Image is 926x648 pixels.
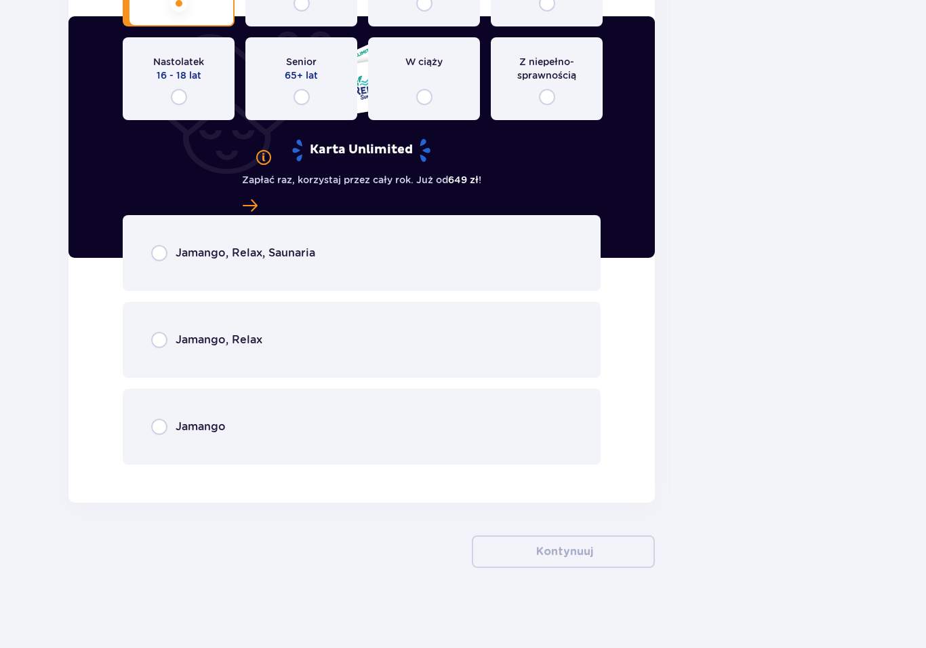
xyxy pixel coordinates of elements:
p: Karta Unlimited [291,138,432,162]
span: W ciąży [405,55,443,69]
span: Z niepełno­sprawnością [503,55,590,82]
p: Kontynuuj [536,544,593,559]
button: Kontynuuj [472,535,655,568]
a: Karta Unlimited [242,197,258,216]
span: 65+ lat [285,69,318,82]
p: Zapłać raz, korzystaj przez cały rok. Już od ! [242,173,481,187]
span: 649 zł [448,174,479,185]
img: Dwie karty całoroczne do Suntago z napisem 'UNLIMITED RELAX', na białym tle z tropikalnymi liśćmi... [308,39,416,118]
span: Jamango [176,419,226,434]
span: Senior [286,55,317,69]
span: Jamango, Relax [176,332,262,347]
span: Nastolatek [153,55,204,69]
span: 16 - 18 lat [157,69,201,82]
span: Jamango, Relax, Saunaria [176,246,315,261]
